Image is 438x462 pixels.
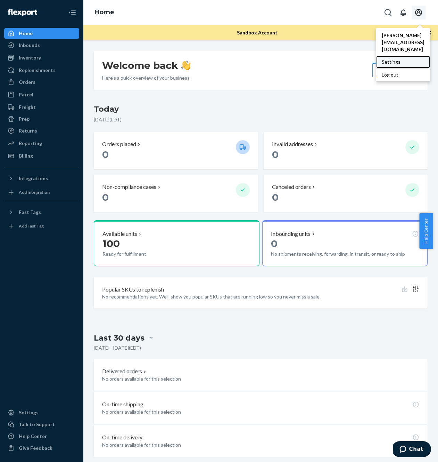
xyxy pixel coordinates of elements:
div: Give Feedback [19,445,52,452]
span: [PERSON_NAME][EMAIL_ADDRESS][DOMAIN_NAME] [382,32,424,53]
p: Popular SKUs to replenish [102,286,164,294]
div: Add Integration [19,189,50,195]
p: On-time shipping [102,400,143,408]
p: [DATE] ( EDT ) [94,116,428,123]
button: Integrations [4,173,79,184]
p: No shipments receiving, forwarding, in transit, or ready to ship [271,250,412,257]
a: Inbounds [4,40,79,51]
p: No recommendations yet. We’ll show you popular SKUs that are running low so you never miss a sale. [102,293,419,300]
a: Help Center [4,431,79,442]
div: Last 30 days [94,333,144,343]
div: Settings [19,409,39,416]
p: Non-compliance cases [102,183,156,191]
a: Prep [4,113,79,125]
p: No orders available for this selection [102,375,419,382]
a: Inventory [4,52,79,63]
a: Returns [4,125,79,136]
h1: Welcome back [102,59,191,72]
button: Talk to Support [4,419,79,430]
button: Canceled orders 0 [264,175,428,212]
a: Add Fast Tag [4,221,79,232]
a: Settings [376,56,430,68]
div: Replenishments [19,67,56,74]
span: 100 [102,238,120,249]
div: Talk to Support [19,421,55,428]
button: Open account menu [412,6,425,19]
a: Add Integration [4,187,79,198]
span: 0 [271,238,278,249]
button: Invalid addresses 0 [264,132,428,169]
h3: Today [94,104,428,115]
span: Sandbox Account [237,30,278,35]
div: Add Fast Tag [19,223,44,229]
div: Freight [19,104,36,111]
span: 0 [272,191,279,203]
a: Parcel [4,89,79,100]
div: Reporting [19,140,42,147]
p: Orders placed [102,140,136,148]
span: 0 [102,149,109,160]
p: [DATE] - [DATE] ( EDT ) [94,344,141,351]
button: Available units100Ready for fulfillment [94,220,259,266]
div: Fast Tags [19,209,41,216]
div: Inventory [19,54,41,61]
div: Home [19,30,33,37]
p: Here’s a quick overview of your business [102,74,191,81]
button: Log out [376,68,428,81]
a: Home [4,28,79,39]
p: On-time delivery [102,433,142,441]
span: 0 [102,191,109,203]
img: Flexport logo [8,9,37,16]
p: Available units [102,230,137,238]
button: Orders placed 0 [94,132,258,169]
span: 0 [272,149,279,160]
button: Help Center [419,213,433,249]
button: Fast Tags [4,207,79,218]
div: Returns [19,127,37,134]
button: Delivered orders [102,367,148,375]
p: Ready for fulfillment [102,250,198,257]
p: Inbounding units [271,230,311,238]
img: hand-wave emoji [181,61,191,70]
a: Billing [4,150,79,161]
a: [PERSON_NAME][EMAIL_ADDRESS][DOMAIN_NAME] [376,29,430,56]
div: Integrations [19,175,48,182]
a: Home [94,8,114,16]
p: Canceled orders [272,183,311,191]
button: Open notifications [396,6,410,19]
ol: breadcrumbs [89,2,120,23]
div: Prep [19,115,30,122]
p: Invalid addresses [272,140,313,148]
button: Create new [372,63,419,77]
a: Replenishments [4,65,79,76]
a: Orders [4,77,79,88]
button: Inbounding units0No shipments receiving, forwarding, in transit, or ready to ship [262,220,428,266]
iframe: Opens a widget where you can chat to one of our agents [393,441,431,459]
a: Freight [4,102,79,113]
div: Parcel [19,91,33,98]
a: Reporting [4,138,79,149]
button: Close Navigation [65,6,79,19]
button: Non-compliance cases 0 [94,175,258,212]
div: Billing [19,152,33,159]
button: Give Feedback [4,443,79,454]
button: Open Search Box [381,6,395,19]
p: No orders available for this selection [102,441,419,448]
div: Inbounds [19,42,40,49]
div: Help Center [19,433,47,440]
a: Settings [4,407,79,418]
p: No orders available for this selection [102,408,419,415]
div: Orders [19,79,35,86]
